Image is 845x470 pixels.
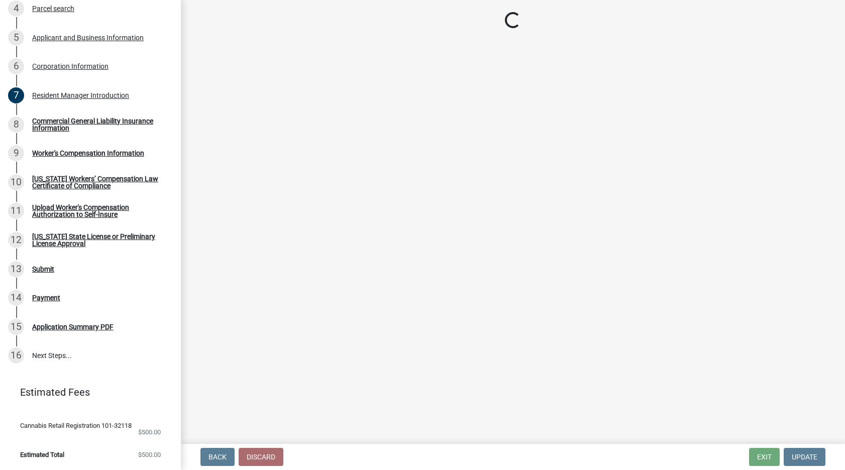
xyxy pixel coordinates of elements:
div: 5 [8,30,24,46]
button: Update [784,448,825,466]
div: 11 [8,203,24,219]
div: Upload Worker's Compensation Authorization to Self-Insure [32,204,165,218]
div: Application Summary PDF [32,323,114,330]
div: Applicant and Business Information [32,34,144,41]
div: 13 [8,261,24,277]
div: [US_STATE] Workers’ Compensation Law Certificate of Compliance [32,175,165,189]
div: 10 [8,174,24,190]
div: 9 [8,145,24,161]
div: 4 [8,1,24,17]
div: 6 [8,58,24,74]
button: Discard [239,448,283,466]
div: Commercial General Liability Insurance Information [32,117,165,132]
div: Payment [32,294,60,301]
div: Corporation Information [32,63,109,70]
div: Resident Manager Introduction [32,92,129,99]
div: [US_STATE] State License or Preliminary License Approval [32,233,165,247]
span: Back [208,453,227,461]
span: Estimated Total [20,451,64,458]
div: 15 [8,319,24,335]
span: Update [792,453,817,461]
div: 7 [8,87,24,103]
button: Exit [749,448,780,466]
div: 8 [8,116,24,133]
div: 16 [8,347,24,364]
a: Estimated Fees [8,382,165,402]
div: 12 [8,232,24,248]
span: Cannabis Retail Registration 101-32118 [20,422,132,429]
div: Submit [32,266,54,273]
div: Worker's Compensation Information [32,150,144,157]
span: $500.00 [138,429,161,435]
span: $500.00 [138,451,161,458]
button: Back [200,448,235,466]
div: Parcel search [32,5,74,12]
div: 14 [8,290,24,306]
